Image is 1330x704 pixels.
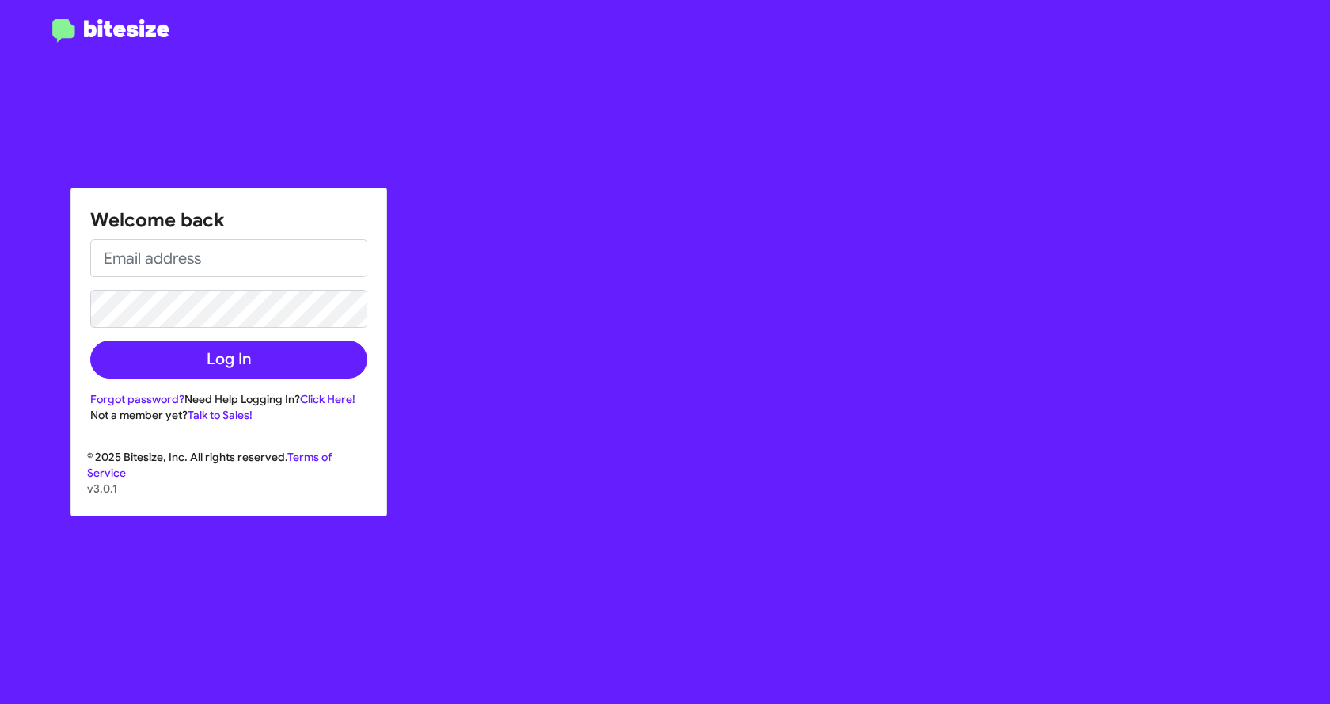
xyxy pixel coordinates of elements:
h1: Welcome back [90,207,367,233]
div: Not a member yet? [90,407,367,423]
a: Click Here! [300,392,355,406]
a: Forgot password? [90,392,184,406]
button: Log In [90,341,367,379]
input: Email address [90,239,367,277]
div: Need Help Logging In? [90,391,367,407]
p: v3.0.1 [87,481,370,497]
div: © 2025 Bitesize, Inc. All rights reserved. [71,449,386,516]
a: Talk to Sales! [188,408,253,422]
